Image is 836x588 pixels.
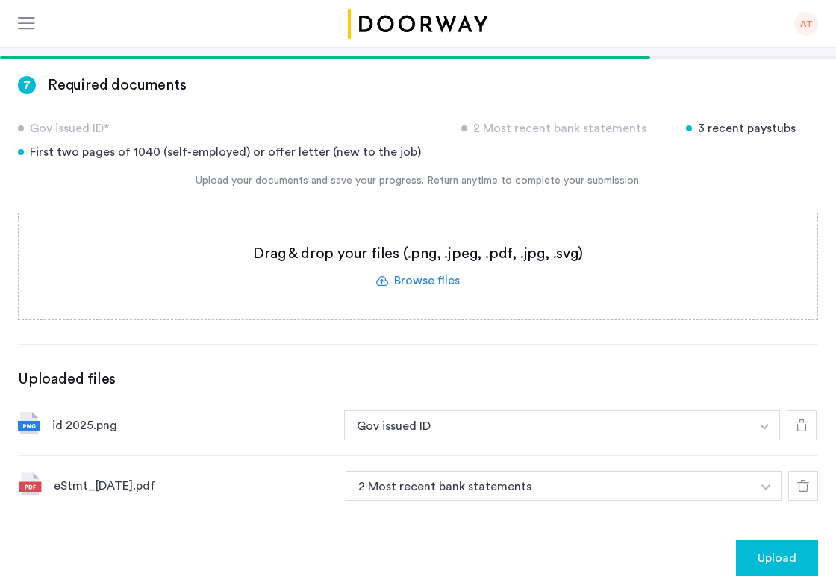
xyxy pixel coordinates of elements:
img: file [18,412,40,434]
div: 2 Most recent bank statements [461,119,669,137]
button: button [346,471,752,501]
img: arrow [761,484,770,490]
div: Upload your documents and save your progress. Return anytime to complete your submission. [18,173,818,189]
div: 3 recent paystubs [686,119,818,137]
div: Gov issued ID* [18,119,443,137]
div: AT [794,12,818,36]
h3: Required documents [48,75,186,96]
div: eStmt_[DATE].pdf [54,477,334,495]
div: Uploaded files [18,369,818,390]
div: id 2025.png [52,416,332,434]
button: button [751,471,782,501]
button: button [749,410,780,440]
img: logo [345,9,491,39]
img: file [18,472,42,495]
img: arrow [760,424,769,430]
button: button [736,540,818,576]
div: 7 [18,76,36,94]
div: First two pages of 1040 (self-employed) or offer letter (new to the job) [18,143,443,161]
a: Cazamio logo [345,9,491,39]
span: Upload [758,549,796,567]
button: button [344,410,750,440]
